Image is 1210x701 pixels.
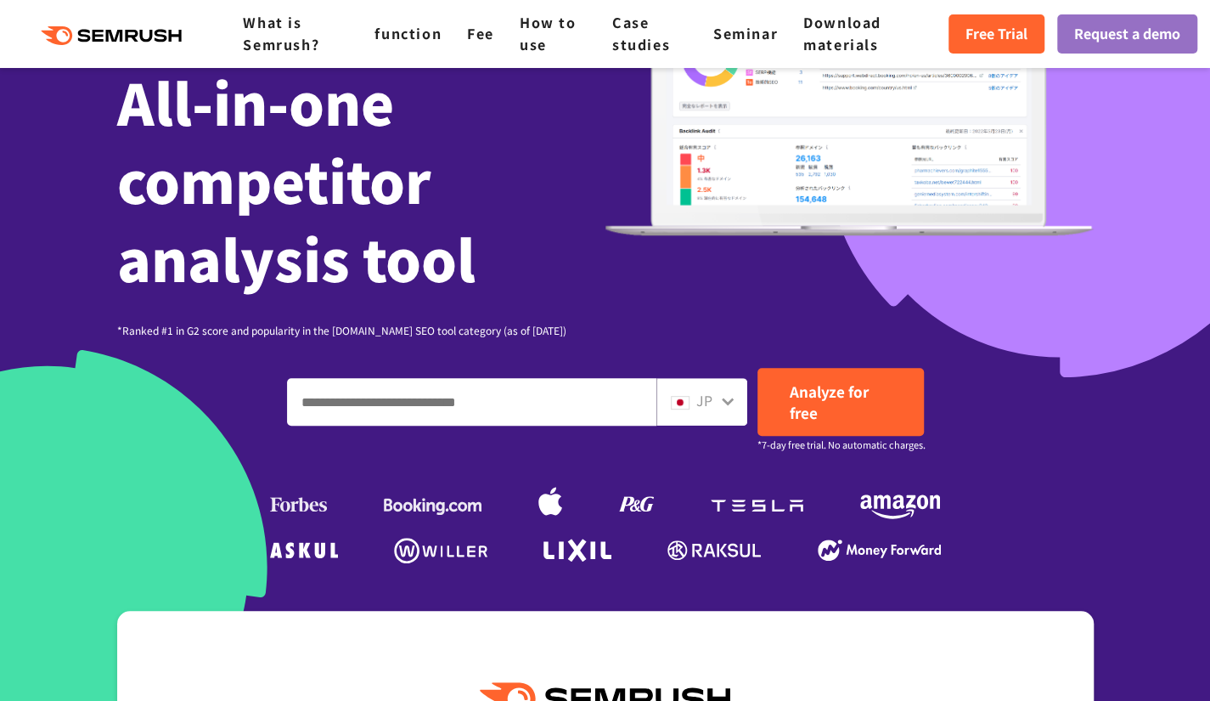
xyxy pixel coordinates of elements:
[1057,14,1197,54] a: Request a demo
[612,12,670,54] a: Case studies
[965,23,1027,43] font: Free Trial
[374,23,442,43] a: function
[243,12,319,54] a: What is Semrush?
[117,60,394,142] font: All-in-one
[803,12,881,54] a: Download materials
[757,368,924,436] a: Analyze for free
[117,139,476,298] font: competitor analysis tool
[713,23,778,43] a: Seminar
[790,381,869,423] font: Analyze for free
[696,390,712,410] font: JP
[520,12,577,54] a: How to use
[117,323,566,337] font: *Ranked #1 in G2 score and popularity in the [DOMAIN_NAME] SEO tool category (as of [DATE])
[757,438,926,451] font: *7-day free trial. No automatic charges.
[467,23,494,43] a: Fee
[1074,23,1180,43] font: Request a demo
[948,14,1044,54] a: Free Trial
[288,379,656,425] input: Enter a domain, keyword or URL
